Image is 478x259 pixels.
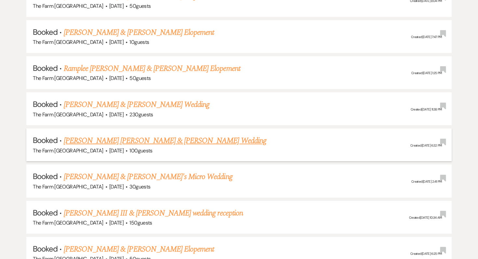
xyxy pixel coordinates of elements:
span: Created: [DATE] 11:38 PM [411,107,442,111]
span: The Farm [GEOGRAPHIC_DATA] [33,219,103,226]
span: [DATE] [109,3,124,9]
a: [PERSON_NAME] & [PERSON_NAME]'s Micro Wedding [64,171,232,183]
span: The Farm [GEOGRAPHIC_DATA] [33,75,103,82]
span: 150 guests [129,219,152,226]
span: 230 guests [129,111,153,118]
span: Created: [DATE] 7:47 PM [411,35,442,39]
span: Created: [DATE] 6:32 PM [410,143,442,148]
a: [PERSON_NAME] III & [PERSON_NAME] wedding reception [64,207,243,219]
span: 100 guests [129,147,152,154]
span: 30 guests [129,183,150,190]
span: [DATE] [109,39,124,45]
span: 50 guests [129,3,151,9]
span: Booked [33,135,58,145]
span: Booked [33,99,58,109]
span: Created: [DATE] 1:25 PM [411,71,442,75]
span: Created: [DATE] 2:41 PM [411,179,442,184]
span: Booked [33,63,58,73]
span: [DATE] [109,111,124,118]
a: [PERSON_NAME] & [PERSON_NAME] Wedding [64,99,209,110]
span: Created: [DATE] 10:34 AM [409,215,442,220]
span: The Farm [GEOGRAPHIC_DATA] [33,147,103,154]
span: The Farm [GEOGRAPHIC_DATA] [33,111,103,118]
span: [DATE] [109,183,124,190]
span: [DATE] [109,219,124,226]
a: [PERSON_NAME] & [PERSON_NAME] Elopement [64,243,214,255]
span: Booked [33,27,58,37]
span: 50 guests [129,75,151,82]
span: Booked [33,171,58,181]
span: The Farm [GEOGRAPHIC_DATA] [33,183,103,190]
span: 10 guests [129,39,149,45]
span: The Farm [GEOGRAPHIC_DATA] [33,39,103,45]
span: [DATE] [109,75,124,82]
span: Booked [33,244,58,254]
a: Ramplee [PERSON_NAME] & [PERSON_NAME] Elopement [64,63,240,74]
span: Created: [DATE] 6:25 PM [410,252,442,256]
span: The Farm [GEOGRAPHIC_DATA] [33,3,103,9]
a: [PERSON_NAME] & [PERSON_NAME] Elopement [64,27,214,38]
a: [PERSON_NAME] [PERSON_NAME] & [PERSON_NAME] Wedding [64,135,266,147]
span: Booked [33,208,58,218]
span: [DATE] [109,147,124,154]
